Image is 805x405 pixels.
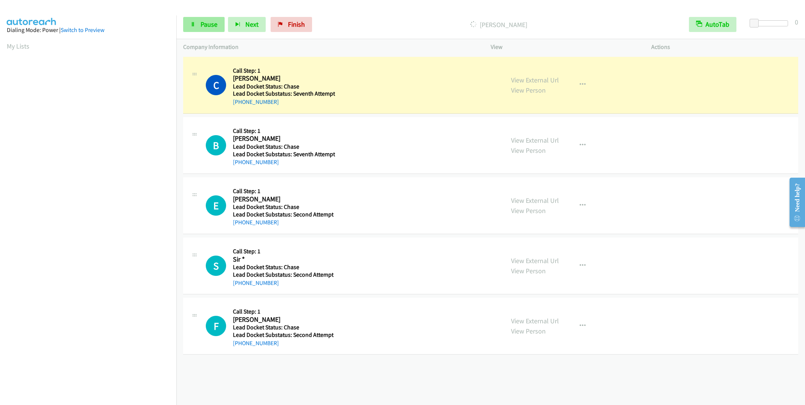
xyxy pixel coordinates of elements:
h5: Lead Docket Status: Chase [233,263,334,271]
span: Next [245,20,259,29]
a: [PHONE_NUMBER] [233,340,279,347]
a: View Person [511,206,546,215]
a: View Person [511,327,546,335]
a: View External Url [511,256,559,265]
a: Pause [183,17,225,32]
a: [PHONE_NUMBER] [233,98,279,105]
h5: Call Step: 1 [233,127,335,135]
a: [PHONE_NUMBER] [233,158,279,166]
a: Switch to Preview [61,26,104,33]
a: [PHONE_NUMBER] [233,279,279,286]
h2: [PERSON_NAME] [233,134,333,143]
p: Actions [651,43,798,52]
p: View [491,43,638,52]
span: Finish [288,20,305,29]
h1: F [206,316,226,336]
h5: Call Step: 1 [233,248,334,255]
a: View Person [511,266,546,275]
h5: Call Step: 1 [233,67,335,75]
h2: [PERSON_NAME] [233,74,333,83]
a: [PHONE_NUMBER] [233,219,279,226]
button: AutoTab [689,17,736,32]
h5: Lead Docket Status: Chase [233,324,334,331]
h5: Lead Docket Substatus: Seventh Attempt [233,151,335,158]
iframe: Resource Center [783,172,805,232]
div: Dialing Mode: Power | [7,26,170,35]
h5: Lead Docket Substatus: Second Attempt [233,211,334,218]
h5: Lead Docket Substatus: Seventh Attempt [233,90,335,97]
h2: Sir * [233,255,333,264]
span: Pause [200,20,217,29]
a: View Person [511,146,546,155]
div: The call is yet to be attempted [206,256,226,276]
h5: Lead Docket Substatus: Second Attempt [233,331,334,339]
h5: Lead Docket Status: Chase [233,203,334,211]
h5: Lead Docket Substatus: Second Attempt [233,271,334,279]
h1: C [206,75,226,95]
a: View External Url [511,136,559,145]
a: View External Url [511,317,559,325]
h5: Lead Docket Status: Chase [233,83,335,90]
a: Finish [271,17,312,32]
div: The call is yet to be attempted [206,316,226,336]
div: The call is yet to be attempted [206,135,226,155]
h1: B [206,135,226,155]
h2: [PERSON_NAME] [233,315,333,324]
p: Company Information [183,43,477,52]
h5: Call Step: 1 [233,308,334,315]
div: Delay between calls (in seconds) [753,20,788,26]
div: The call is yet to be attempted [206,195,226,216]
a: View External Url [511,196,559,205]
h1: S [206,256,226,276]
div: 0 [795,17,798,27]
h2: [PERSON_NAME] [233,195,333,204]
a: View Person [511,86,546,94]
a: My Lists [7,42,29,50]
h1: E [206,195,226,216]
button: Next [228,17,266,32]
h5: Call Step: 1 [233,187,334,195]
a: View External Url [511,76,559,84]
p: [PERSON_NAME] [322,20,675,30]
h5: Lead Docket Status: Chase [233,143,335,151]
